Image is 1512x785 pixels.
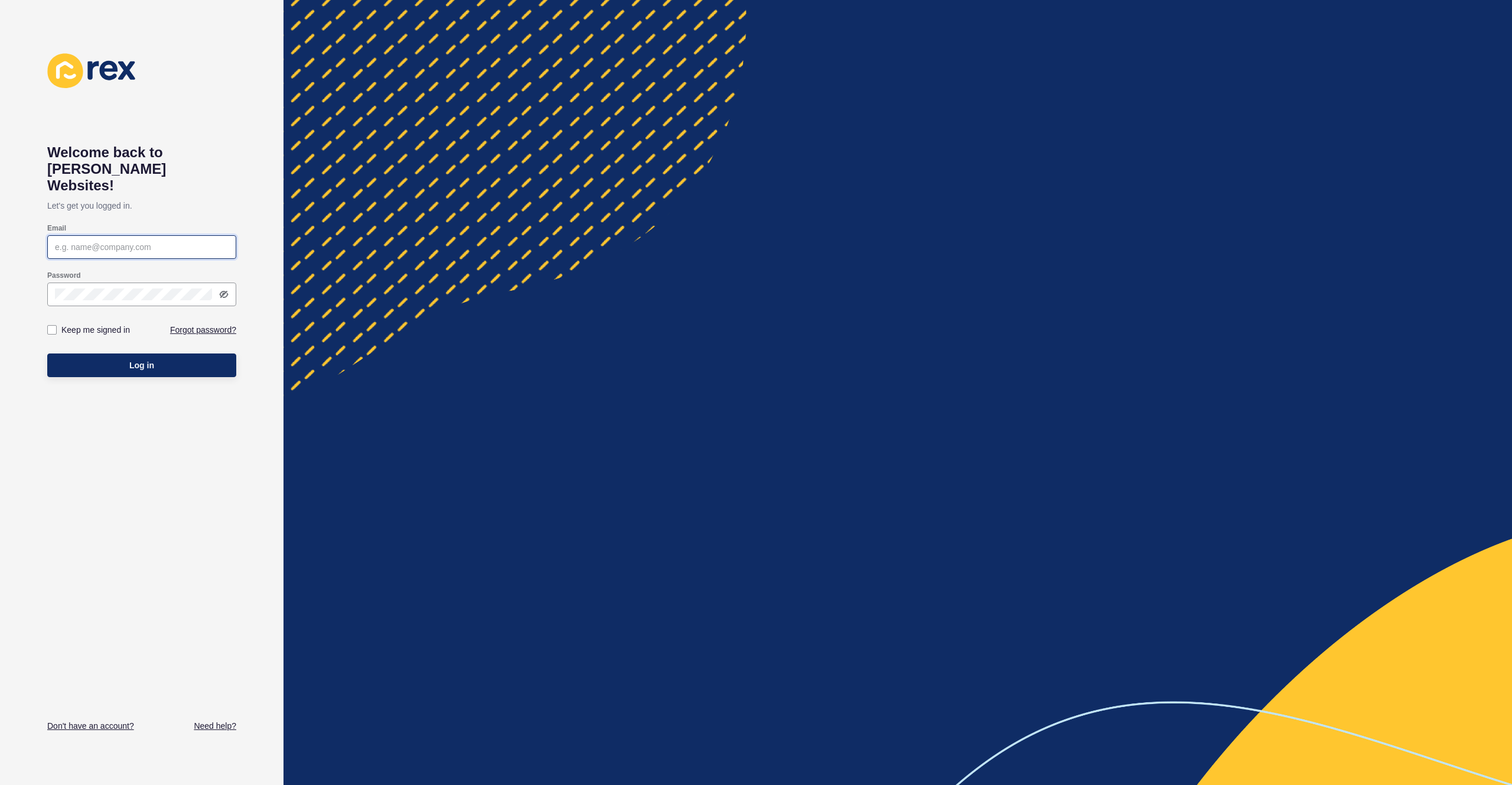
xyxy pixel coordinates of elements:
[129,359,154,371] span: Log in
[47,720,134,732] a: Don't have an account?
[47,194,236,218] p: Let's get you logged in.
[47,353,236,377] button: Log in
[47,144,236,194] h1: Welcome back to [PERSON_NAME] Websites!
[61,324,130,336] label: Keep me signed in
[194,720,236,732] a: Need help?
[170,324,236,336] a: Forgot password?
[47,223,66,233] label: Email
[55,241,229,253] input: e.g. name@company.com
[47,271,81,280] label: Password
